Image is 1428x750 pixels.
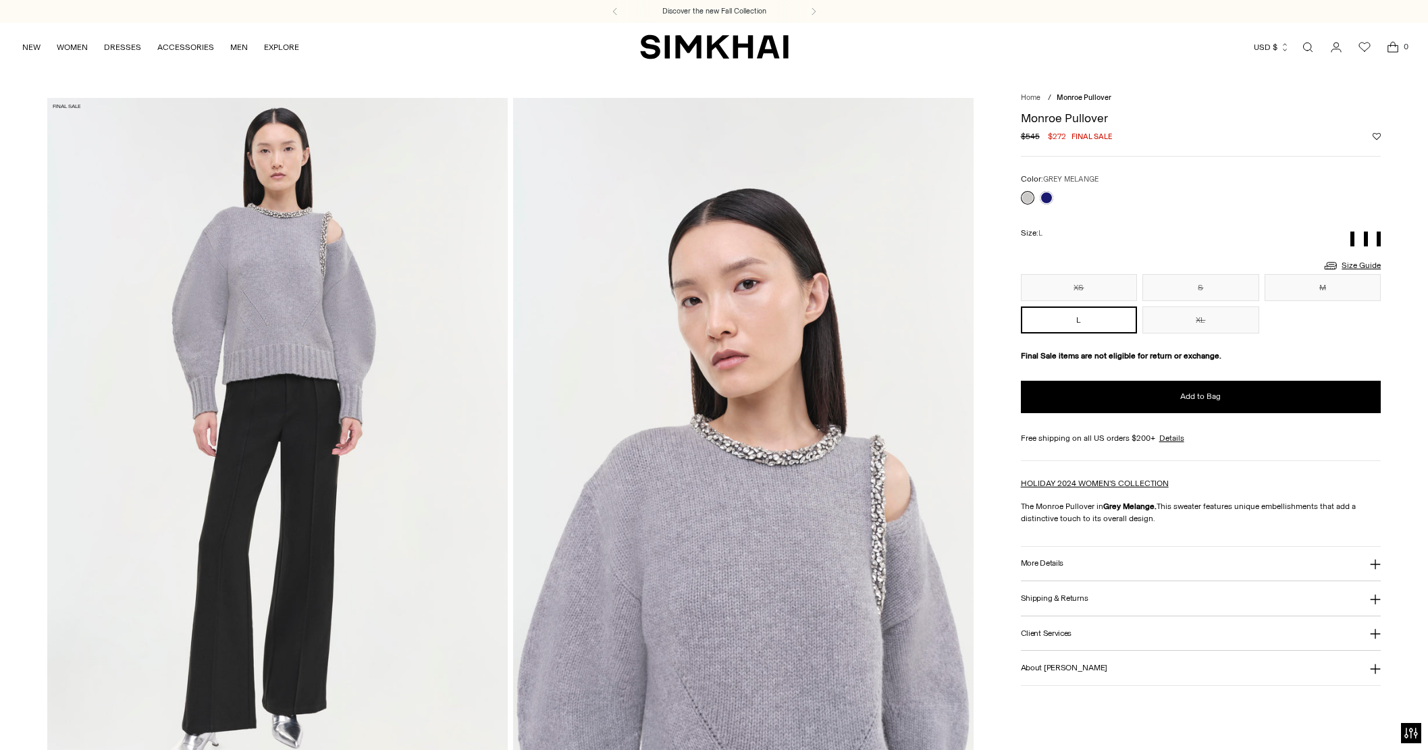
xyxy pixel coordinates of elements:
a: SIMKHAI [640,34,789,60]
a: EXPLORE [264,32,299,62]
h3: Shipping & Returns [1021,594,1088,603]
button: USD $ [1254,32,1290,62]
h3: About [PERSON_NAME] [1021,664,1107,672]
a: Open search modal [1294,34,1321,61]
button: Client Services [1021,616,1381,651]
a: Details [1159,432,1184,444]
button: XL [1142,306,1259,333]
button: S [1142,274,1259,301]
a: Discover the new Fall Collection [662,6,766,17]
strong: Final Sale items are not eligible for return or exchange. [1021,351,1221,360]
div: / [1048,92,1051,104]
a: Size Guide [1323,257,1381,274]
h1: Monroe Pullover [1021,112,1381,124]
h3: More Details [1021,559,1063,568]
nav: breadcrumbs [1021,92,1381,104]
button: M [1265,274,1381,301]
label: Color: [1021,173,1099,186]
strong: Grey Melange. [1103,502,1157,511]
a: ACCESSORIES [157,32,214,62]
button: Add to Bag [1021,381,1381,413]
a: Home [1021,93,1040,102]
a: HOLIDAY 2024 WOMEN'S COLLECTION [1021,479,1169,488]
span: L [1038,229,1042,238]
button: Shipping & Returns [1021,581,1381,616]
button: About [PERSON_NAME] [1021,651,1381,685]
s: $545 [1021,130,1040,142]
button: More Details [1021,547,1381,581]
label: Size: [1021,227,1042,240]
a: Go to the account page [1323,34,1350,61]
span: 0 [1400,41,1412,53]
p: The Monroe Pullover in This sweater features unique embellishments that add a distinctive touch t... [1021,500,1381,525]
a: WOMEN [57,32,88,62]
span: Add to Bag [1180,391,1221,402]
a: MEN [230,32,248,62]
a: DRESSES [104,32,141,62]
h3: Client Services [1021,629,1072,638]
span: GREY MELANGE [1043,175,1099,184]
span: $272 [1048,130,1066,142]
span: Monroe Pullover [1057,93,1111,102]
a: Wishlist [1351,34,1378,61]
a: NEW [22,32,41,62]
button: Add to Wishlist [1373,132,1381,140]
button: XS [1021,274,1138,301]
div: Free shipping on all US orders $200+ [1021,432,1381,444]
button: L [1021,306,1138,333]
a: Open cart modal [1379,34,1406,61]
